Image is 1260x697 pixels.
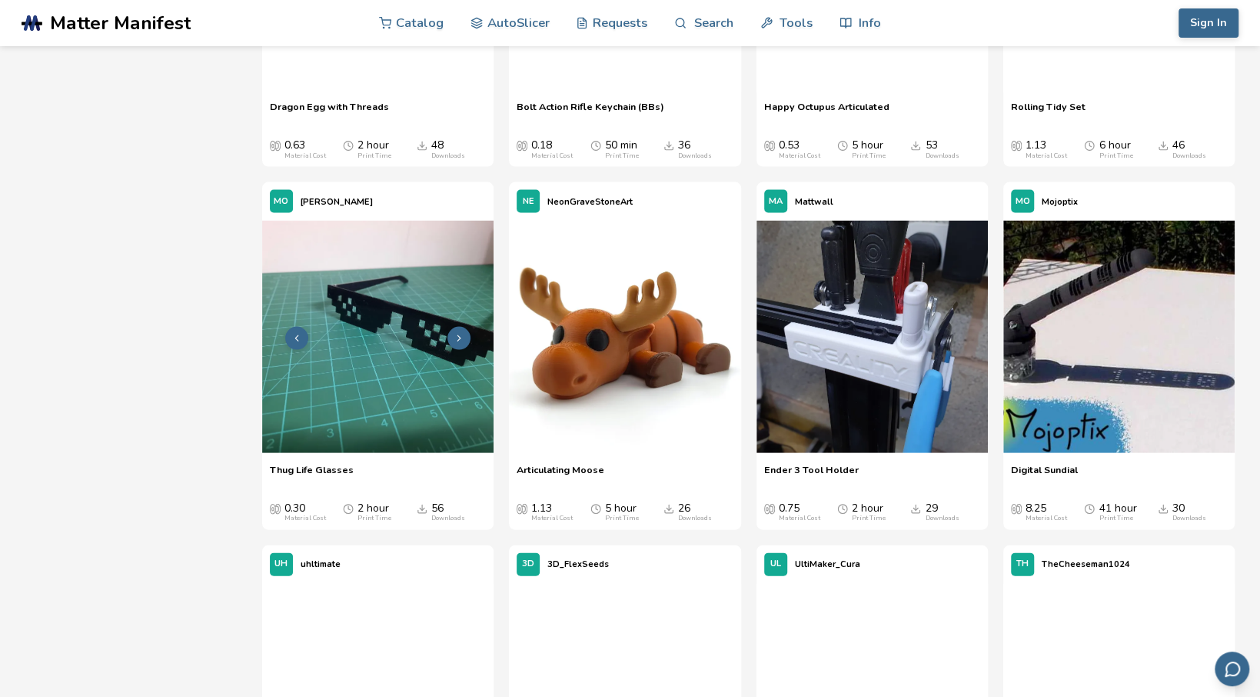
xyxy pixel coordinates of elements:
[431,502,465,522] div: 56
[764,100,889,123] a: Happy Octupus Articulated
[764,463,859,486] a: Ender 3 Tool Holder
[925,502,959,522] div: 29
[431,138,465,158] div: 48
[531,502,573,522] div: 1.13
[925,152,959,159] div: Downloads
[270,138,281,151] span: Average Cost
[1084,138,1095,151] span: Average Print Time
[1158,138,1169,151] span: Downloads
[343,138,354,151] span: Average Print Time
[1158,502,1169,514] span: Downloads
[1172,502,1206,522] div: 30
[779,152,820,159] div: Material Cost
[517,100,664,123] a: Bolt Action Rifle Keychain (BBs)
[795,193,833,209] p: Mattwall
[270,502,281,514] span: Average Cost
[1016,559,1029,569] span: TH
[852,502,886,522] div: 2 hour
[837,502,848,514] span: Average Print Time
[284,138,326,158] div: 0.63
[274,559,288,569] span: UH
[663,138,674,151] span: Downloads
[274,196,288,206] span: MO
[531,514,573,522] div: Material Cost
[1172,138,1206,158] div: 46
[605,138,639,158] div: 50 min
[764,502,775,514] span: Average Cost
[431,152,465,159] div: Downloads
[301,193,373,209] p: [PERSON_NAME]
[284,152,326,159] div: Material Cost
[517,463,604,486] a: Articulating Moose
[522,559,534,569] span: 3D
[910,502,921,514] span: Downloads
[605,152,639,159] div: Print Time
[678,152,712,159] div: Downloads
[357,152,391,159] div: Print Time
[1172,152,1206,159] div: Downloads
[1026,152,1067,159] div: Material Cost
[357,502,391,522] div: 2 hour
[1042,555,1130,572] p: TheCheeseman1024
[605,502,639,522] div: 5 hour
[417,502,427,514] span: Downloads
[1179,8,1238,38] button: Sign In
[284,514,326,522] div: Material Cost
[663,502,674,514] span: Downloads
[1011,502,1022,514] span: Average Cost
[431,514,465,522] div: Downloads
[925,138,959,158] div: 53
[531,138,573,158] div: 0.18
[270,463,354,486] a: Thug Life Glasses
[343,502,354,514] span: Average Print Time
[301,555,341,572] p: uhltimate
[1011,100,1085,123] a: Rolling Tidy Set
[517,502,527,514] span: Average Cost
[770,559,781,569] span: UL
[779,138,820,158] div: 0.53
[270,100,389,123] a: Dragon Egg with Threads
[50,12,191,34] span: Matter Manifest
[779,514,820,522] div: Material Cost
[852,152,886,159] div: Print Time
[1011,138,1022,151] span: Average Cost
[910,138,921,151] span: Downloads
[678,502,712,522] div: 26
[764,138,775,151] span: Average Cost
[517,138,527,151] span: Average Cost
[605,514,639,522] div: Print Time
[1099,152,1132,159] div: Print Time
[1099,502,1136,522] div: 41 hour
[795,555,860,572] p: UltiMaker_Cura
[1015,196,1029,206] span: MO
[547,193,633,209] p: NeonGraveStoneArt
[678,138,712,158] div: 36
[1215,652,1249,686] button: Send feedback via email
[1026,138,1067,158] div: 1.13
[1099,514,1132,522] div: Print Time
[678,514,712,522] div: Downloads
[837,138,848,151] span: Average Print Time
[284,502,326,522] div: 0.30
[547,555,609,572] p: 3D_FlexSeeds
[769,196,783,206] span: MA
[523,196,534,206] span: NE
[1084,502,1095,514] span: Average Print Time
[531,152,573,159] div: Material Cost
[590,502,601,514] span: Average Print Time
[1042,193,1078,209] p: Mojoptix
[852,514,886,522] div: Print Time
[925,514,959,522] div: Downloads
[1011,463,1078,486] a: Digital Sundial
[417,138,427,151] span: Downloads
[1099,138,1132,158] div: 6 hour
[357,514,391,522] div: Print Time
[590,138,601,151] span: Average Print Time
